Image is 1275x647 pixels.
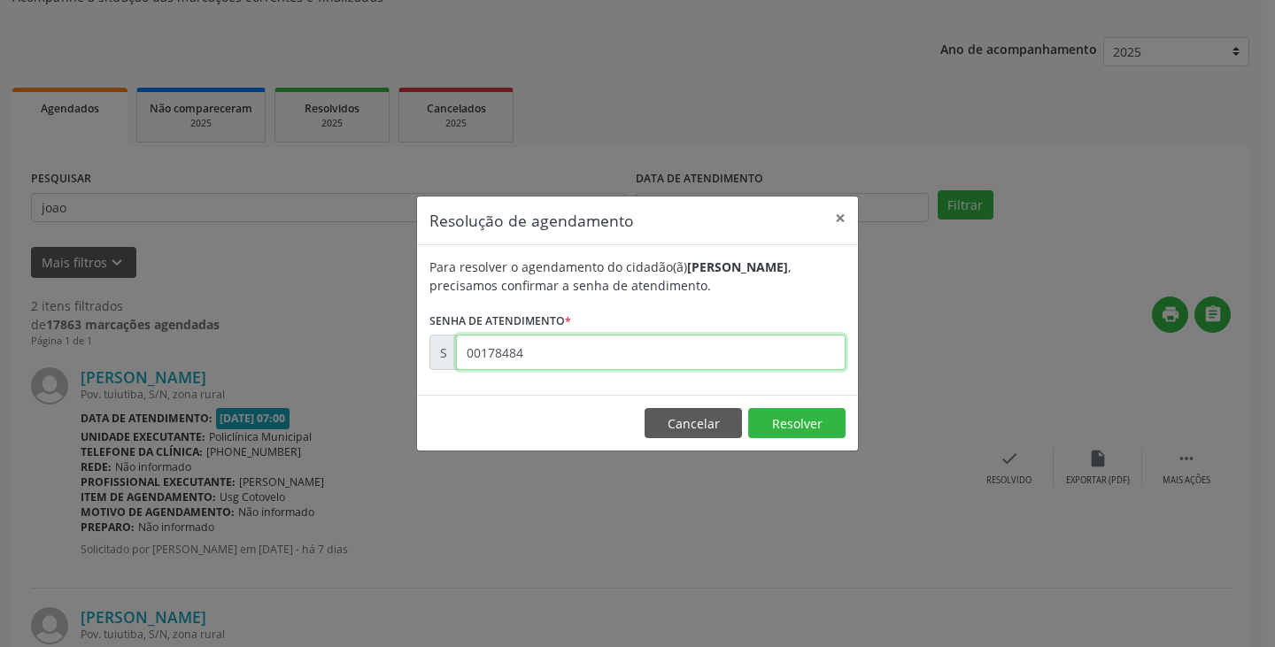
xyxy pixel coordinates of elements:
[645,408,742,438] button: Cancelar
[823,196,858,240] button: Close
[687,258,788,275] b: [PERSON_NAME]
[429,258,846,295] div: Para resolver o agendamento do cidadão(ã) , precisamos confirmar a senha de atendimento.
[429,307,571,335] label: Senha de atendimento
[429,209,634,232] h5: Resolução de agendamento
[429,335,457,370] div: S
[748,408,846,438] button: Resolver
